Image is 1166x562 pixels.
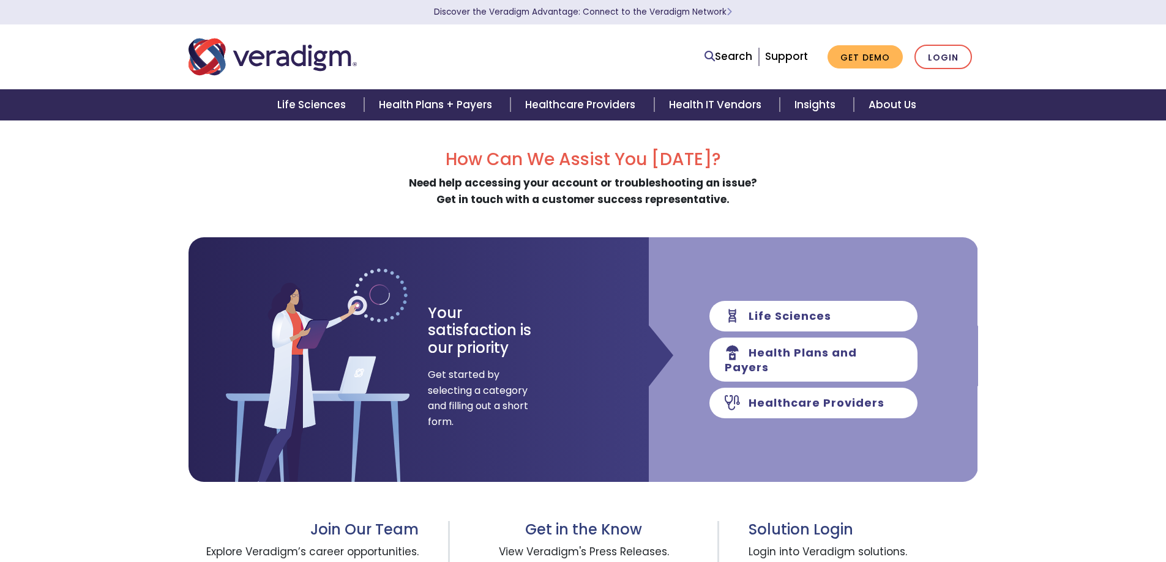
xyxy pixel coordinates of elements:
a: Get Demo [828,45,903,69]
span: Get started by selecting a category and filling out a short form. [428,367,529,429]
a: Health IT Vendors [654,89,780,120]
h3: Get in the Know [479,521,688,539]
a: Healthcare Providers [510,89,654,120]
span: Learn More [727,6,732,18]
a: Insights [780,89,854,120]
h3: Solution Login [749,521,977,539]
strong: Need help accessing your account or troubleshooting an issue? Get in touch with a customer succes... [409,176,757,207]
h2: How Can We Assist You [DATE]? [189,149,978,170]
a: Health Plans + Payers [364,89,510,120]
h3: Join Our Team [189,521,419,539]
a: Discover the Veradigm Advantage: Connect to the Veradigm NetworkLearn More [434,6,732,18]
a: About Us [854,89,931,120]
img: Veradigm logo [189,37,357,77]
a: Search [704,48,752,65]
h3: Your satisfaction is our priority [428,305,553,357]
a: Login [914,45,972,70]
a: Support [765,49,808,64]
a: Life Sciences [263,89,364,120]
